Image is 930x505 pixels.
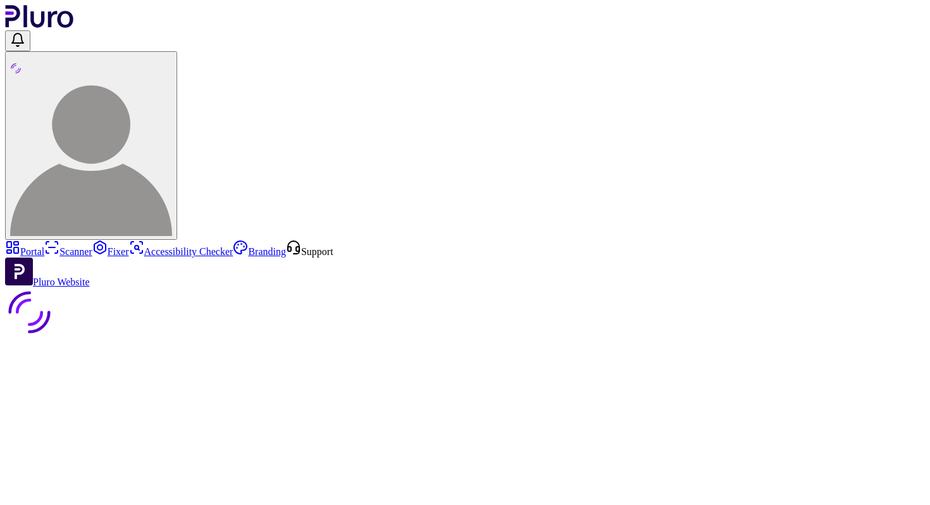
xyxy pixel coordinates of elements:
img: Asteroid Accessibility Team [10,74,172,236]
a: Portal [5,246,44,257]
a: Logo [5,19,74,30]
a: Open Pluro Website [5,277,90,287]
a: Accessibility Checker [129,246,233,257]
a: Fixer [92,246,129,257]
a: Branding [233,246,286,257]
a: Scanner [44,246,92,257]
button: Asteroid Accessibility Team [5,51,177,240]
aside: Sidebar menu [5,240,925,288]
button: Open notifications, you have undefined new notifications [5,30,30,51]
a: Open Support screen [286,246,333,257]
